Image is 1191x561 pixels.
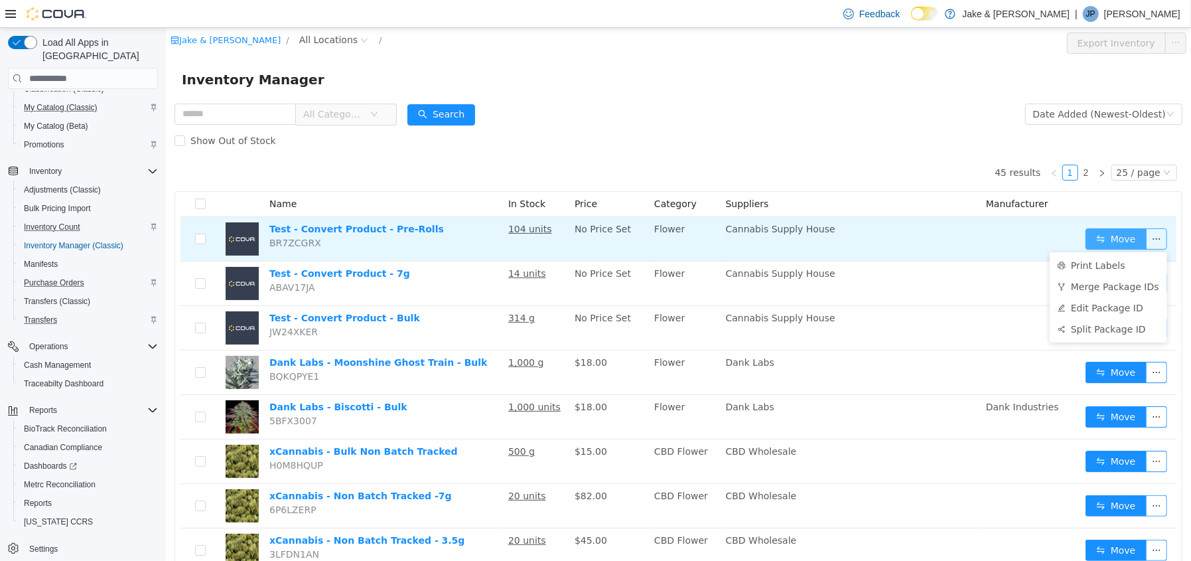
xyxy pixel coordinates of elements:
td: Flower [483,367,555,412]
span: Inventory Manager (Classic) [24,240,123,251]
span: Settings [29,544,58,554]
a: BioTrack Reconciliation [19,421,112,437]
span: Canadian Compliance [19,440,158,455]
span: H0M8HQUP [104,432,157,443]
img: Test - Convert Product - Bulk placeholder [60,283,93,317]
span: Transfers (Classic) [24,296,90,307]
button: Bulk Pricing Import [13,199,163,218]
p: Jake & [PERSON_NAME] [962,6,1070,22]
span: Adjustments (Classic) [19,182,158,198]
span: Promotions [24,139,64,150]
button: icon: swapMove [920,378,981,400]
u: 20 units [342,507,380,518]
li: Next Page [928,137,944,153]
span: Reports [24,402,158,418]
span: Inventory [29,166,62,177]
span: My Catalog (Classic) [24,102,98,113]
li: 2 [912,137,928,153]
i: icon: down [997,141,1005,150]
span: Washington CCRS [19,514,158,530]
button: Reports [3,401,163,420]
a: Canadian Compliance [19,440,107,455]
span: Manifests [19,256,158,272]
img: Test - Convert Product - Pre-Rolls placeholder [60,195,93,228]
span: Metrc Reconciliation [24,479,96,490]
span: BioTrack Reconciliation [19,421,158,437]
span: Purchase Orders [19,275,158,291]
a: Transfers [19,312,62,328]
td: Flower [483,323,555,367]
span: Feedback [859,7,900,21]
li: Edit Package ID [884,270,1001,291]
span: Adjustments (Classic) [24,185,101,195]
i: icon: down [204,82,212,92]
span: Promotions [19,137,158,153]
span: CBD Wholesale [560,418,631,429]
a: Inventory Count [19,219,86,235]
span: Inventory Count [24,222,80,232]
a: Dashboards [19,458,82,474]
a: Test - Convert Product - 7g [104,240,244,251]
span: JP [1086,6,1095,22]
a: Traceabilty Dashboard [19,376,109,392]
span: My Catalog (Classic) [19,100,158,116]
input: Dark Mode [911,7,939,21]
p: [PERSON_NAME] [1104,6,1180,22]
span: 5BFX3007 [104,388,151,398]
i: icon: fork [892,255,900,263]
div: Date Added (Newest-Oldest) [867,76,1000,96]
button: icon: searchSearch [242,76,309,98]
button: icon: ellipsis [999,5,1020,26]
a: Dank Labs - Biscotti - Bulk [104,374,242,384]
span: JW24XKER [104,299,152,309]
a: xCannabis - Non Batch Tracked - 3.5g [104,507,299,518]
span: In Stock [342,171,380,181]
u: 500 g [342,418,369,429]
img: xCannabis - Non Batch Tracked -7g hero shot [60,461,93,495]
button: icon: ellipsis [980,512,1001,533]
u: 14 units [342,240,380,251]
li: 45 results [829,137,875,153]
button: icon: ellipsis [980,378,1001,400]
span: [US_STATE] CCRS [24,517,93,527]
span: 6P6LZERP [104,477,151,487]
button: My Catalog (Beta) [13,117,163,135]
span: Manifests [24,259,58,270]
a: 1 [897,137,912,152]
td: CBD Flower [483,456,555,501]
span: Cannabis Supply House [560,240,669,251]
img: Cova [27,7,86,21]
span: All Locations [133,5,192,19]
span: Manufacturer [820,171,882,181]
button: BioTrack Reconciliation [13,420,163,438]
i: icon: right [932,141,940,149]
li: Print Labels [884,227,1001,248]
span: Reports [19,495,158,511]
span: Category [488,171,531,181]
span: Metrc Reconciliation [19,477,158,493]
button: icon: ellipsis [980,200,1001,222]
span: Dank Labs [560,329,608,340]
span: 3LFDN1AN [104,521,153,532]
span: Inventory Count [19,219,158,235]
span: Bulk Pricing Import [24,203,91,214]
i: icon: shop [5,8,13,17]
button: Reports [13,494,163,513]
a: xCannabis - Non Batch Tracked -7g [104,463,286,473]
p: | [1075,6,1078,22]
span: Name [104,171,131,181]
i: icon: share-alt [892,297,900,305]
span: All Categories [137,80,198,93]
span: Reports [24,498,52,509]
button: My Catalog (Classic) [13,98,163,117]
span: $82.00 [409,463,441,473]
span: $18.00 [409,374,441,384]
button: Settings [3,539,163,558]
span: CBD Wholesale [560,507,631,518]
span: Load All Apps in [GEOGRAPHIC_DATA] [37,36,158,62]
img: Test - Convert Product - 7g placeholder [60,239,93,272]
button: Metrc Reconciliation [13,475,163,494]
a: Purchase Orders [19,275,90,291]
span: $45.00 [409,507,441,518]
